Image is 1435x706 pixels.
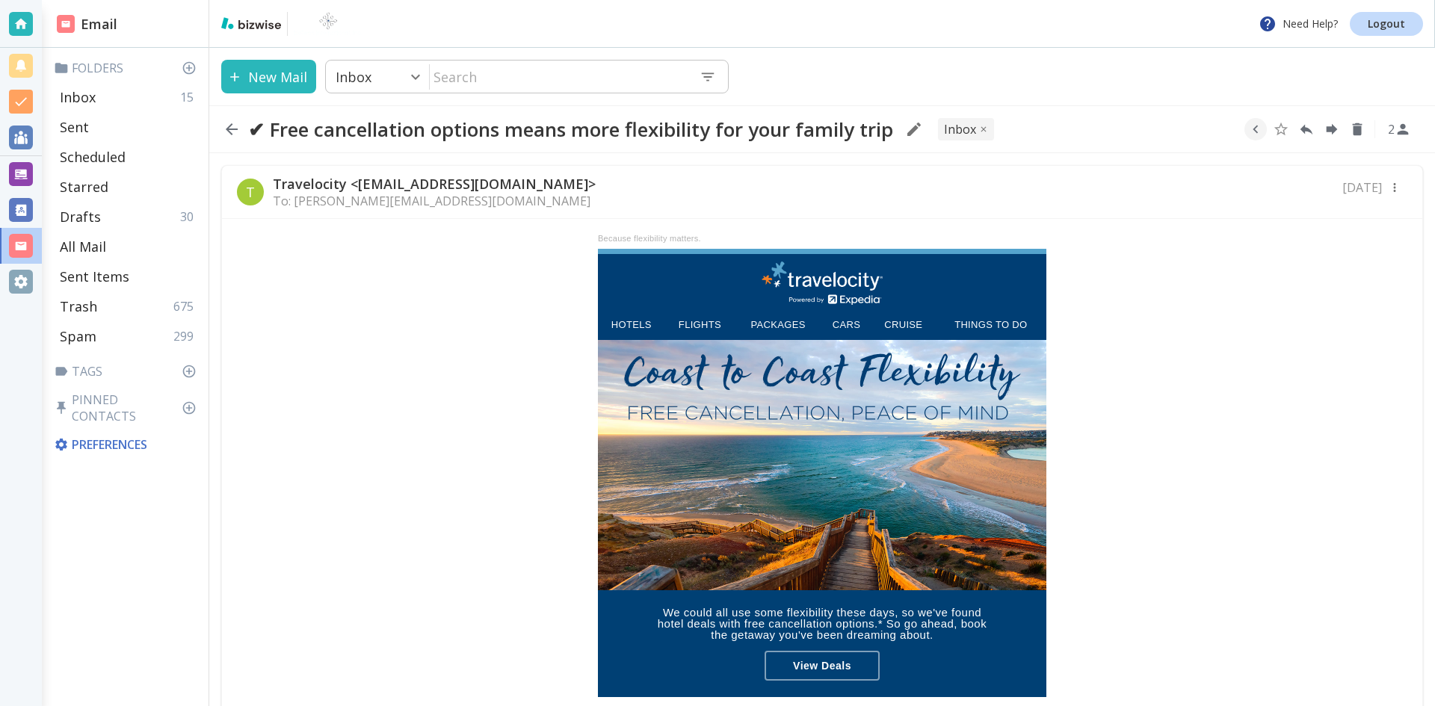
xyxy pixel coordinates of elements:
[273,193,596,209] p: To: [PERSON_NAME][EMAIL_ADDRESS][DOMAIN_NAME]
[248,117,893,141] h2: ✔ Free cancellation options means more flexibility for your family trip
[173,298,200,315] p: 675
[944,121,976,137] p: INBOX
[1346,118,1368,140] button: Delete
[1381,111,1417,147] button: See Participants
[1368,19,1405,29] p: Logout
[54,112,203,142] div: Sent
[246,183,255,201] p: T
[430,61,688,92] input: Search
[294,12,362,36] img: BioTech International
[54,261,203,291] div: Sent Items
[60,327,96,345] p: Spam
[60,238,106,256] p: All Mail
[54,142,203,172] div: Scheduled
[60,267,129,285] p: Sent Items
[173,328,200,344] p: 299
[57,14,117,34] h2: Email
[54,391,203,424] p: Pinned Contacts
[54,436,200,453] p: Preferences
[1295,118,1318,140] button: Reply
[54,363,203,380] p: Tags
[60,208,101,226] p: Drafts
[60,88,96,106] p: Inbox
[51,430,203,459] div: Preferences
[221,60,316,93] button: New Mail
[222,166,1422,219] div: TTravelocity <[EMAIL_ADDRESS][DOMAIN_NAME]>To: [PERSON_NAME][EMAIL_ADDRESS][DOMAIN_NAME][DATE]
[273,175,596,193] p: Travelocity <[EMAIL_ADDRESS][DOMAIN_NAME]>
[60,178,108,196] p: Starred
[60,297,97,315] p: Trash
[54,60,203,76] p: Folders
[336,68,371,86] p: Inbox
[1388,121,1395,137] p: 2
[1321,118,1343,140] button: Forward
[54,321,203,351] div: Spam299
[57,15,75,33] img: DashboardSidebarEmail.svg
[54,291,203,321] div: Trash675
[221,17,281,29] img: bizwise
[54,232,203,261] div: All Mail
[180,208,200,225] p: 30
[54,202,203,232] div: Drafts30
[54,172,203,202] div: Starred
[180,89,200,105] p: 15
[60,148,126,166] p: Scheduled
[1342,179,1382,196] p: [DATE]
[1350,12,1423,36] a: Logout
[54,82,203,112] div: Inbox15
[60,118,89,136] p: Sent
[1259,15,1338,33] p: Need Help?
